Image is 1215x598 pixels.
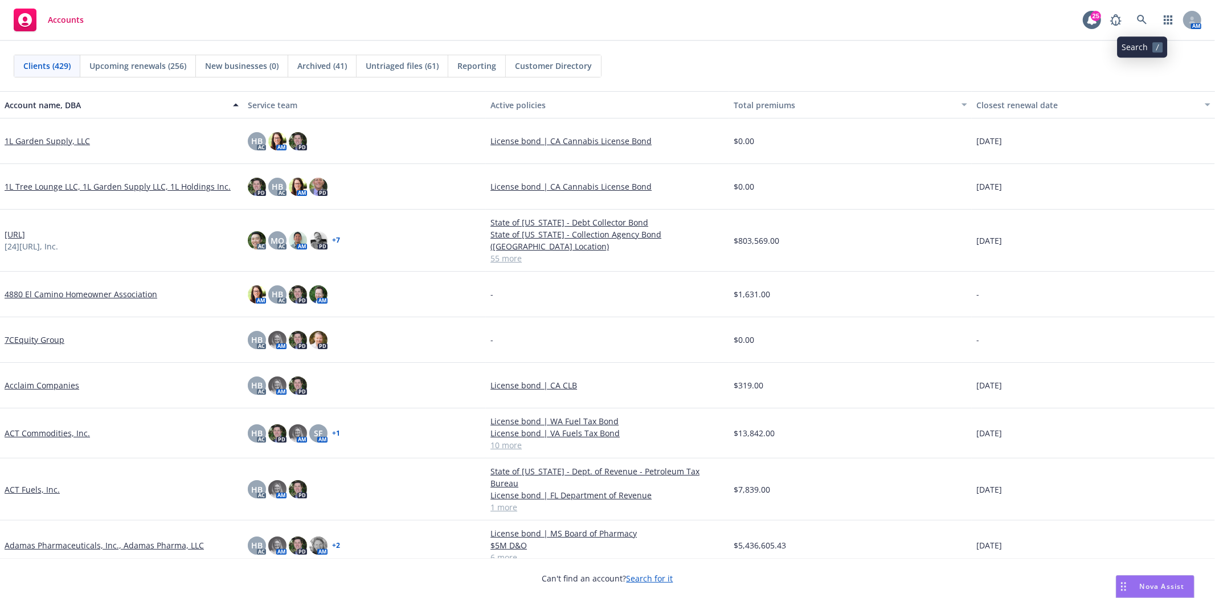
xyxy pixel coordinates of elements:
[272,288,283,300] span: HB
[976,235,1002,247] span: [DATE]
[309,178,328,196] img: photo
[5,240,58,252] span: [24][URL], Inc.
[5,228,25,240] a: [URL]
[734,539,786,551] span: $5,436,605.43
[1116,576,1131,597] div: Drag to move
[332,542,340,549] a: + 2
[734,379,763,391] span: $319.00
[1140,581,1185,591] span: Nova Assist
[490,135,725,147] a: License bond | CA Cannabis License Bond
[309,231,328,249] img: photo
[268,536,287,555] img: photo
[1104,9,1127,31] a: Report a Bug
[243,91,486,118] button: Service team
[251,539,263,551] span: HB
[734,235,779,247] span: $803,569.00
[5,379,79,391] a: Acclaim Companies
[490,501,725,513] a: 1 more
[251,135,263,147] span: HB
[289,231,307,249] img: photo
[272,181,283,192] span: HB
[490,427,725,439] a: License bond | VA Fuels Tax Bond
[309,285,328,304] img: photo
[490,252,725,264] a: 55 more
[89,60,186,72] span: Upcoming renewals (256)
[490,181,725,192] a: License bond | CA Cannabis License Bond
[734,135,754,147] span: $0.00
[48,15,84,24] span: Accounts
[490,439,725,451] a: 10 more
[309,331,328,349] img: photo
[515,60,592,72] span: Customer Directory
[976,379,1002,391] span: [DATE]
[976,427,1002,439] span: [DATE]
[976,135,1002,147] span: [DATE]
[251,484,263,495] span: HB
[490,489,725,501] a: License bond | FL Department of Revenue
[976,539,1002,551] span: [DATE]
[5,181,231,192] a: 1L Tree Lounge LLC, 1L Garden Supply LLC, 1L Holdings Inc.
[268,331,287,349] img: photo
[251,379,263,391] span: HB
[332,430,340,437] a: + 1
[976,484,1002,495] span: [DATE]
[248,285,266,304] img: photo
[251,334,263,346] span: HB
[490,465,725,489] a: State of [US_STATE] - Dept. of Revenue - Petroleum Tax Bureau
[5,288,157,300] a: 4880 El Camino Homeowner Association
[271,235,284,247] span: MQ
[366,60,439,72] span: Untriaged files (61)
[734,427,775,439] span: $13,842.00
[1091,11,1101,21] div: 25
[268,424,287,443] img: photo
[486,91,729,118] button: Active policies
[490,527,725,539] a: License bond | MS Board of Pharmacy
[5,334,64,346] a: 7CEquity Group
[248,99,482,111] div: Service team
[5,427,90,439] a: ACT Commodities, Inc.
[490,228,725,252] a: State of [US_STATE] - Collection Agency Bond ([GEOGRAPHIC_DATA] Location)
[268,480,287,498] img: photo
[1131,9,1153,31] a: Search
[289,285,307,304] img: photo
[490,551,725,563] a: 6 more
[289,178,307,196] img: photo
[734,99,955,111] div: Total premiums
[490,379,725,391] a: License bond | CA CLB
[248,231,266,249] img: photo
[314,427,322,439] span: SF
[5,539,204,551] a: Adamas Pharmaceuticals, Inc., Adamas Pharma, LLC
[734,484,770,495] span: $7,839.00
[972,91,1215,118] button: Closest renewal date
[205,60,279,72] span: New businesses (0)
[5,99,226,111] div: Account name, DBA
[490,415,725,427] a: License bond | WA Fuel Tax Bond
[9,4,88,36] a: Accounts
[490,539,725,551] a: $5M D&O
[268,376,287,395] img: photo
[976,288,979,300] span: -
[289,132,307,150] img: photo
[309,536,328,555] img: photo
[734,334,754,346] span: $0.00
[23,60,71,72] span: Clients (429)
[268,132,287,150] img: photo
[5,484,60,495] a: ACT Fuels, Inc.
[289,536,307,555] img: photo
[490,334,493,346] span: -
[627,573,673,584] a: Search for it
[976,99,1198,111] div: Closest renewal date
[332,237,340,244] a: + 7
[289,376,307,395] img: photo
[734,181,754,192] span: $0.00
[490,216,725,228] a: State of [US_STATE] - Debt Collector Bond
[457,60,496,72] span: Reporting
[289,480,307,498] img: photo
[248,178,266,196] img: photo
